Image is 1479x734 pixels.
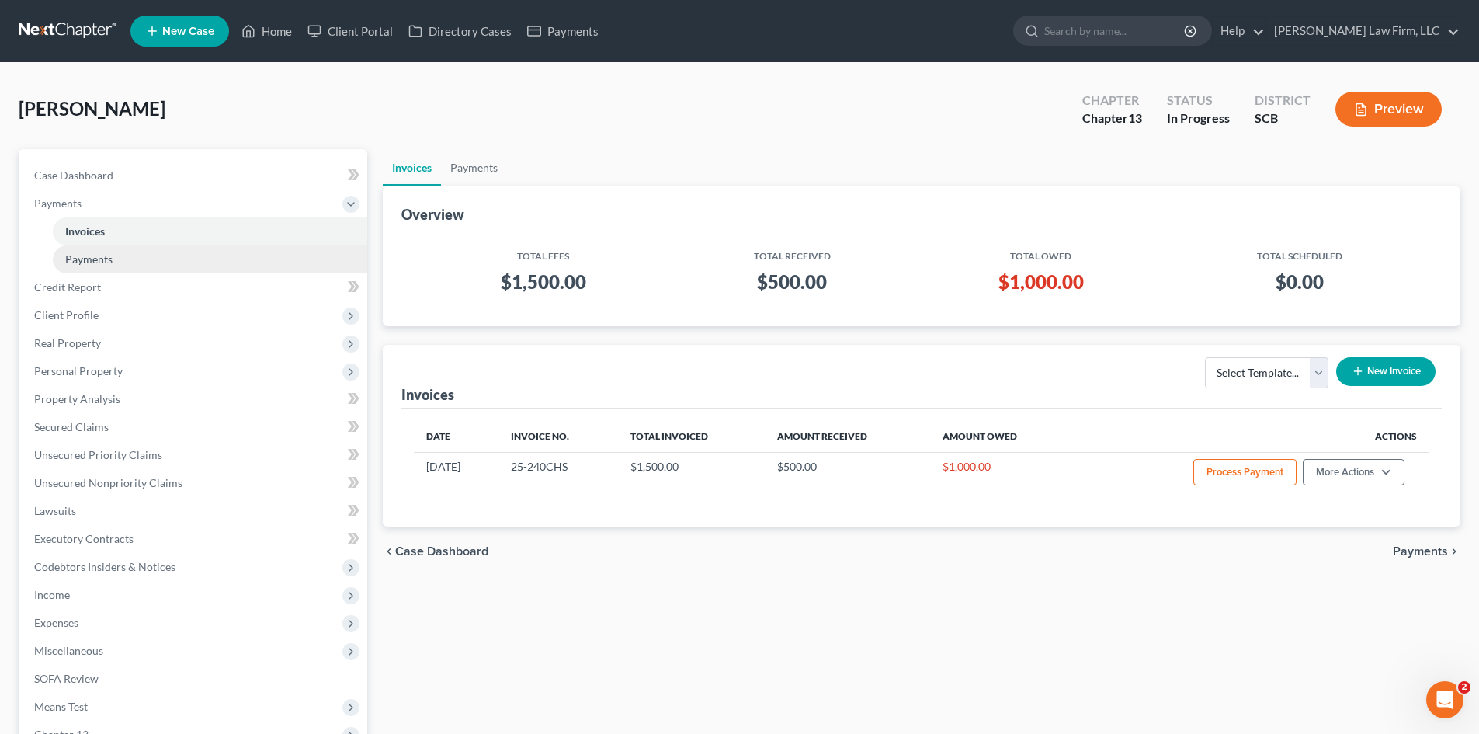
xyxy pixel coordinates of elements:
[930,421,1073,452] th: Amount Owed
[1255,110,1311,127] div: SCB
[162,26,214,37] span: New Case
[924,270,1158,294] h3: $1,000.00
[1335,92,1442,127] button: Preview
[673,241,912,263] th: Total Received
[930,452,1073,496] td: $1,000.00
[401,205,464,224] div: Overview
[519,17,606,45] a: Payments
[34,308,99,322] span: Client Profile
[34,280,101,294] span: Credit Report
[383,149,441,186] a: Invoices
[1128,110,1142,125] span: 13
[765,421,929,452] th: Amount Received
[34,504,76,517] span: Lawsuits
[1303,459,1404,485] button: More Actions
[22,665,367,693] a: SOFA Review
[22,441,367,469] a: Unsecured Priority Claims
[1044,16,1186,45] input: Search by name...
[1183,270,1417,294] h3: $0.00
[34,169,113,182] span: Case Dashboard
[618,421,765,452] th: Total Invoiced
[765,452,929,496] td: $500.00
[34,336,101,350] span: Real Property
[1167,92,1230,110] div: Status
[34,616,78,629] span: Expenses
[1426,681,1463,718] iframe: Intercom live chat
[34,448,162,461] span: Unsecured Priority Claims
[1082,92,1142,110] div: Chapter
[22,162,367,190] a: Case Dashboard
[1073,421,1429,452] th: Actions
[22,497,367,525] a: Lawsuits
[34,197,82,210] span: Payments
[34,364,123,377] span: Personal Property
[1336,357,1436,386] button: New Invoice
[1193,459,1297,485] button: Process Payment
[34,476,182,489] span: Unsecured Nonpriority Claims
[22,413,367,441] a: Secured Claims
[1393,545,1448,558] span: Payments
[911,241,1170,263] th: Total Owed
[65,252,113,266] span: Payments
[53,217,367,245] a: Invoices
[383,545,488,558] button: chevron_left Case Dashboard
[34,672,99,685] span: SOFA Review
[395,545,488,558] span: Case Dashboard
[65,224,105,238] span: Invoices
[414,241,672,263] th: Total Fees
[441,149,507,186] a: Payments
[686,270,900,294] h3: $500.00
[22,273,367,301] a: Credit Report
[22,385,367,413] a: Property Analysis
[618,452,765,496] td: $1,500.00
[1393,545,1460,558] button: Payments chevron_right
[34,420,109,433] span: Secured Claims
[498,452,618,496] td: 25-240CHS
[401,385,454,404] div: Invoices
[1458,681,1470,694] span: 2
[414,452,498,496] td: [DATE]
[234,17,300,45] a: Home
[34,392,120,405] span: Property Analysis
[53,245,367,273] a: Payments
[498,421,618,452] th: Invoice No.
[34,588,70,601] span: Income
[19,97,165,120] span: [PERSON_NAME]
[414,421,498,452] th: Date
[1171,241,1429,263] th: Total Scheduled
[34,644,103,657] span: Miscellaneous
[401,17,519,45] a: Directory Cases
[34,560,175,573] span: Codebtors Insiders & Notices
[1255,92,1311,110] div: District
[22,469,367,497] a: Unsecured Nonpriority Claims
[1213,17,1265,45] a: Help
[383,545,395,558] i: chevron_left
[34,532,134,545] span: Executory Contracts
[1448,545,1460,558] i: chevron_right
[22,525,367,553] a: Executory Contracts
[34,700,88,713] span: Means Test
[1266,17,1460,45] a: [PERSON_NAME] Law Firm, LLC
[426,270,660,294] h3: $1,500.00
[300,17,401,45] a: Client Portal
[1082,110,1142,127] div: Chapter
[1167,110,1230,127] div: In Progress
